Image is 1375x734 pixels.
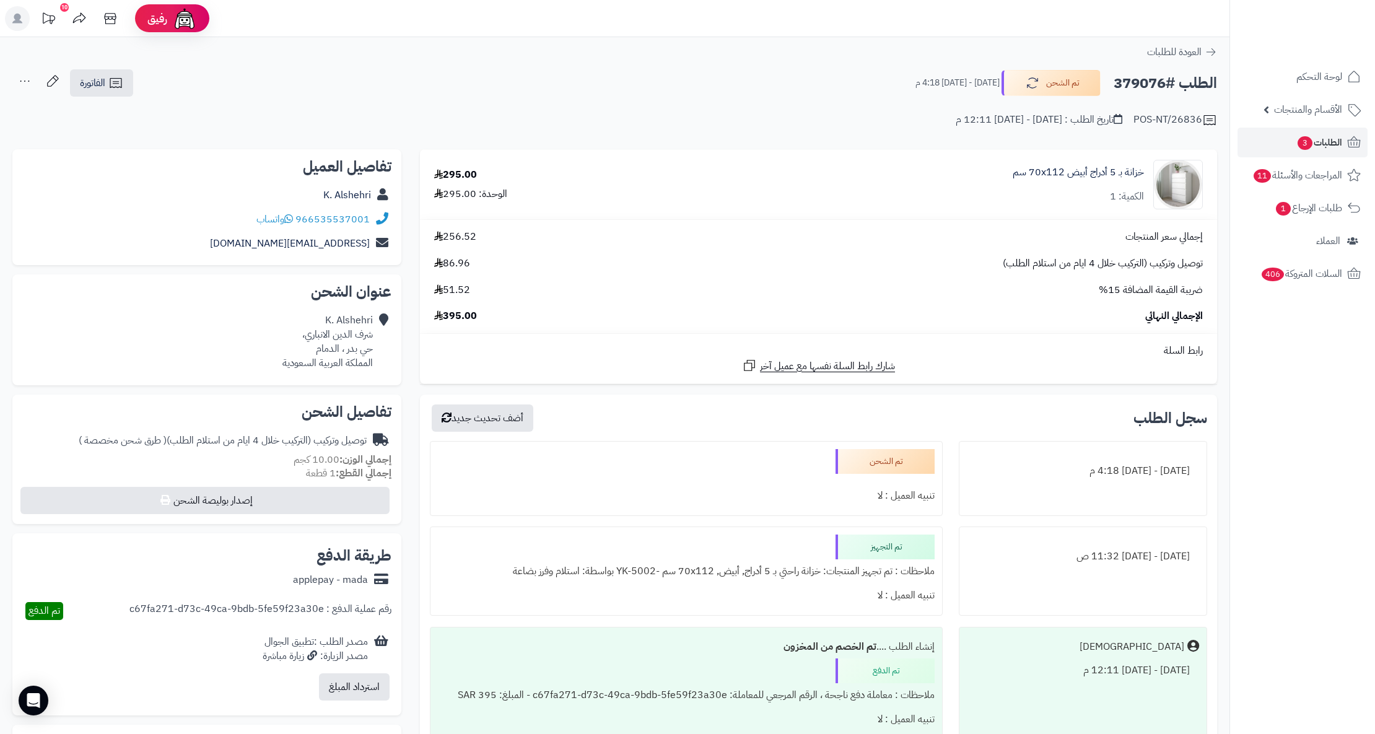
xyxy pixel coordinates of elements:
a: تحديثات المنصة [33,6,64,34]
span: ( طرق شحن مخصصة ) [79,433,167,448]
small: [DATE] - [DATE] 4:18 م [915,77,1000,89]
span: 51.52 [434,283,470,297]
span: 86.96 [434,256,470,271]
h2: تفاصيل الشحن [22,404,391,419]
a: المراجعات والأسئلة11 [1237,160,1368,190]
div: [DEMOGRAPHIC_DATA] [1080,640,1184,654]
span: ضريبة القيمة المضافة 15% [1099,283,1203,297]
span: الفاتورة [80,76,105,90]
span: لوحة التحكم [1296,68,1342,85]
div: رقم عملية الدفع : c67fa271-d73c-49ca-9bdb-5fe59f23a30e [129,602,391,620]
a: طلبات الإرجاع1 [1237,193,1368,223]
h2: طريقة الدفع [316,548,391,563]
div: تم التجهيز [836,535,935,559]
a: السلات المتروكة406 [1237,259,1368,289]
span: العملاء [1316,232,1340,250]
div: 10 [60,3,69,12]
div: الكمية: 1 [1110,190,1144,204]
span: 256.52 [434,230,476,244]
a: العودة للطلبات [1147,45,1217,59]
a: 966535537001 [295,212,370,227]
a: الطلبات3 [1237,128,1368,157]
div: إنشاء الطلب .... [438,635,935,659]
a: خزانة بـ 5 أدراج أبيض ‎70x112 سم‏ [1013,165,1144,180]
div: توصيل وتركيب (التركيب خلال 4 ايام من استلام الطلب) [79,434,367,448]
a: K. Alshehri [323,188,371,203]
span: 3 [1298,136,1312,150]
span: رفيق [147,11,167,26]
div: تنبيه العميل : لا [438,484,935,508]
span: توصيل وتركيب (التركيب خلال 4 ايام من استلام الطلب) [1003,256,1203,271]
div: تنبيه العميل : لا [438,707,935,732]
div: مصدر الزيارة: زيارة مباشرة [263,649,368,663]
img: logo-2.png [1291,35,1363,61]
span: 395.00 [434,309,477,323]
strong: إجمالي القطع: [336,466,391,481]
div: [DATE] - [DATE] 11:32 ص [967,544,1199,569]
button: أضف تحديث جديد [432,404,533,432]
span: الإجمالي النهائي [1145,309,1203,323]
span: طلبات الإرجاع [1275,199,1342,217]
div: ملاحظات : معاملة دفع ناجحة ، الرقم المرجعي للمعاملة: c67fa271-d73c-49ca-9bdb-5fe59f23a30e - المبل... [438,683,935,707]
h2: عنوان الشحن [22,284,391,299]
b: تم الخصم من المخزون [784,639,876,654]
div: K. Alshehri شرف الدين الانباري، حي بدر ، الدمام المملكة العربية السعودية [282,313,373,370]
a: [EMAIL_ADDRESS][DOMAIN_NAME] [210,236,370,251]
div: Open Intercom Messenger [19,686,48,715]
h2: تفاصيل العميل [22,159,391,174]
div: 295.00 [434,168,477,182]
div: تم الشحن [836,449,935,474]
div: الوحدة: 295.00 [434,187,507,201]
strong: إجمالي الوزن: [339,452,391,467]
img: ai-face.png [172,6,197,31]
div: مصدر الطلب :تطبيق الجوال [263,635,368,663]
button: تم الشحن [1002,70,1101,96]
div: تاريخ الطلب : [DATE] - [DATE] 12:11 م [956,113,1122,127]
span: 11 [1254,169,1271,183]
div: ملاحظات : تم تجهيز المنتجات: خزانة راحتي بـ 5 أدراج, أبيض, ‎70x112 سم‏ -YK-5002 بواسطة: استلام وف... [438,559,935,583]
span: 1 [1276,202,1291,216]
small: 1 قطعة [306,466,391,481]
h3: سجل الطلب [1133,411,1207,426]
button: إصدار بوليصة الشحن [20,487,390,514]
a: واتساب [256,212,293,227]
div: تم الدفع [836,658,935,683]
span: الأقسام والمنتجات [1274,101,1342,118]
span: السلات المتروكة [1260,265,1342,282]
h2: الطلب #379076 [1114,71,1217,96]
small: 10.00 كجم [294,452,391,467]
div: [DATE] - [DATE] 4:18 م [967,459,1199,483]
span: الطلبات [1296,134,1342,151]
div: applepay - mada [293,573,368,587]
div: POS-NT/26836 [1133,113,1217,128]
span: شارك رابط السلة نفسها مع عميل آخر [760,359,895,374]
span: إجمالي سعر المنتجات [1125,230,1203,244]
img: 1747726680-1724661648237-1702540482953-8486464545656-90x90.jpg [1154,160,1202,209]
span: المراجعات والأسئلة [1252,167,1342,184]
div: تنبيه العميل : لا [438,583,935,608]
a: شارك رابط السلة نفسها مع عميل آخر [742,358,895,374]
div: [DATE] - [DATE] 12:11 م [967,658,1199,683]
a: العملاء [1237,226,1368,256]
a: الفاتورة [70,69,133,97]
span: 406 [1262,268,1284,281]
span: العودة للطلبات [1147,45,1202,59]
span: تم الدفع [28,603,60,618]
button: استرداد المبلغ [319,673,390,701]
a: لوحة التحكم [1237,62,1368,92]
div: رابط السلة [425,344,1212,358]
